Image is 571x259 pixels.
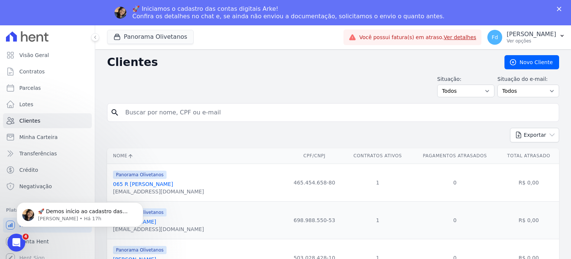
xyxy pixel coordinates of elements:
label: Situação do e-mail: [497,75,559,83]
span: Lotes [19,101,33,108]
div: 🚀 Iniciamos o cadastro das contas digitais Arke! Confira os detalhes no chat e, se ainda não envi... [132,5,445,20]
p: Ver opções [507,38,556,44]
span: Contratos [19,68,45,75]
span: 🚀 Demos início ao cadastro das Contas Digitais Arke! Iniciamos a abertura para clientes do modelo... [32,22,127,176]
a: Ver detalhes [444,34,477,40]
a: Recebíveis [3,218,92,233]
span: Panorama Olivetanos [113,246,167,254]
span: Clientes [19,117,40,124]
a: Crédito [3,162,92,177]
td: 698.988.550-53 [285,201,344,239]
div: Fechar [557,7,564,11]
a: Clientes [3,113,92,128]
span: Crédito [19,166,38,174]
iframe: Intercom live chat [7,234,25,252]
a: Minha Carteira [3,130,92,145]
div: [EMAIL_ADDRESS][DOMAIN_NAME] [113,188,204,195]
span: 4 [23,234,29,240]
a: 065 R [PERSON_NAME] [113,181,173,187]
button: Fd [PERSON_NAME] Ver opções [481,27,571,48]
a: Conta Hent [3,234,92,249]
label: Situação: [437,75,494,83]
button: Panorama Olivetanos [107,30,194,44]
p: Message from Adriane, sent Há 17h [32,29,128,35]
th: Nome [107,148,285,164]
button: Exportar [510,128,559,142]
span: Panorama Olivetanos [113,171,167,179]
span: Minha Carteira [19,133,58,141]
a: Parcelas [3,80,92,95]
h2: Clientes [107,56,493,69]
span: Negativação [19,183,52,190]
span: Visão Geral [19,51,49,59]
th: Contratos Ativos [344,148,412,164]
td: R$ 0,00 [498,164,559,201]
th: CPF/CNPJ [285,148,344,164]
span: Fd [492,35,498,40]
p: [PERSON_NAME] [507,31,556,38]
td: 1 [344,164,412,201]
iframe: Intercom notifications mensagem [6,187,154,239]
th: Pagamentos Atrasados [412,148,499,164]
span: Conta Hent [19,238,49,245]
td: 0 [412,201,499,239]
span: Parcelas [19,84,41,92]
span: Transferências [19,150,57,157]
td: 0 [412,164,499,201]
a: Visão Geral [3,48,92,63]
span: Você possui fatura(s) em atraso. [359,34,476,41]
i: search [110,108,119,117]
a: Novo Cliente [504,55,559,69]
th: Total Atrasado [498,148,559,164]
a: Negativação [3,179,92,194]
div: [EMAIL_ADDRESS][DOMAIN_NAME] [113,225,204,233]
input: Buscar por nome, CPF ou e-mail [121,105,556,120]
a: Contratos [3,64,92,79]
a: Transferências [3,146,92,161]
img: Profile image for Adriane [114,7,126,19]
a: Lotes [3,97,92,112]
td: 1 [344,201,412,239]
td: R$ 0,00 [498,201,559,239]
td: 465.454.658-80 [285,164,344,201]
